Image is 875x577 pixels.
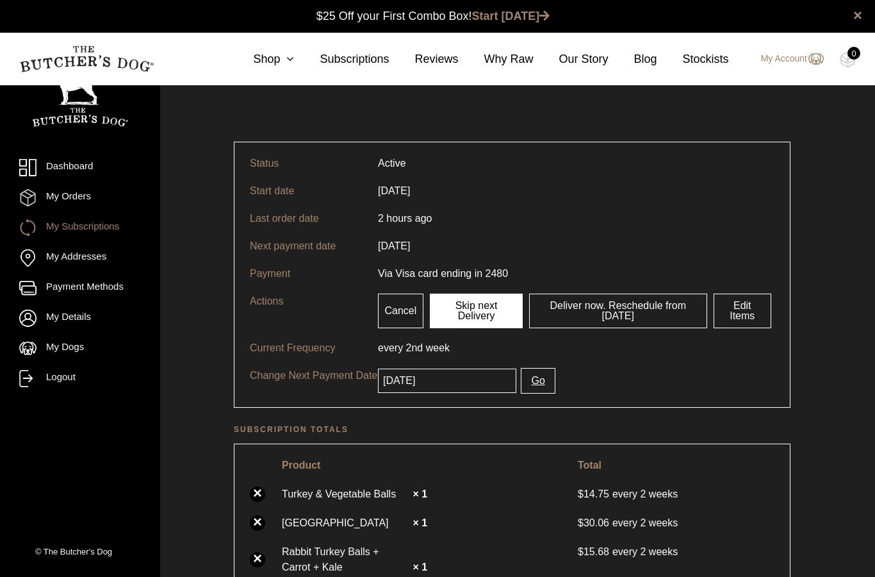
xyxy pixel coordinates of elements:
[250,487,265,502] a: ×
[853,8,862,23] a: close
[274,452,569,479] th: Product
[413,562,427,573] strong: × 1
[19,189,141,206] a: My Orders
[19,280,141,297] a: Payment Methods
[378,268,508,279] span: Via Visa card ending in 2480
[578,546,584,557] span: $
[847,47,860,60] div: 0
[748,51,824,67] a: My Account
[389,51,458,68] a: Reviews
[578,517,612,528] span: 30.06
[534,51,609,68] a: Our Story
[521,368,555,394] button: Go
[242,177,370,205] td: Start date
[242,287,367,334] td: Actions
[578,544,612,560] span: 15.68
[578,489,584,499] span: $
[242,260,370,287] td: Payment
[570,538,782,565] td: every 2 weeks
[19,340,141,357] a: My Dogs
[378,342,423,353] span: every 2nd
[609,51,657,68] a: Blog
[570,452,782,479] th: Total
[250,368,378,383] p: Change Next Payment Date
[282,544,410,575] a: Rabbit Turkey Balls + Carrot + Kale
[459,51,534,68] a: Why Raw
[19,249,141,267] a: My Addresses
[370,150,414,177] td: Active
[529,294,707,328] a: Deliver now. Reschedule from [DATE]
[19,310,141,327] a: My Details
[250,340,378,356] p: Current Frequency
[242,150,370,177] td: Status
[282,515,410,531] a: [GEOGRAPHIC_DATA]
[840,51,856,68] img: TBD_Cart-Empty.png
[413,517,427,528] strong: × 1
[370,177,418,205] td: [DATE]
[234,423,790,436] h2: Subscription totals
[370,205,440,232] td: 2 hours ago
[250,515,265,531] a: ×
[426,342,450,353] span: week
[578,517,584,528] span: $
[714,294,771,328] a: Edit Items
[19,370,141,387] a: Logout
[370,232,418,260] td: [DATE]
[250,552,265,567] a: ×
[570,509,782,537] td: every 2 weeks
[378,294,424,328] a: Cancel
[657,51,729,68] a: Stockists
[19,159,141,176] a: Dashboard
[472,10,550,22] a: Start [DATE]
[32,66,128,127] img: TBD_Portrait_Logo_White.png
[19,219,141,237] a: My Subscriptions
[578,489,612,499] span: 14.75
[413,489,427,499] strong: × 1
[430,294,523,328] a: Skip next Delivery
[282,487,410,502] a: Turkey & Vegetable Balls
[570,480,782,508] td: every 2 weeks
[242,205,370,232] td: Last order date
[227,51,294,68] a: Shop
[242,232,370,260] td: Next payment date
[294,51,389,68] a: Subscriptions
